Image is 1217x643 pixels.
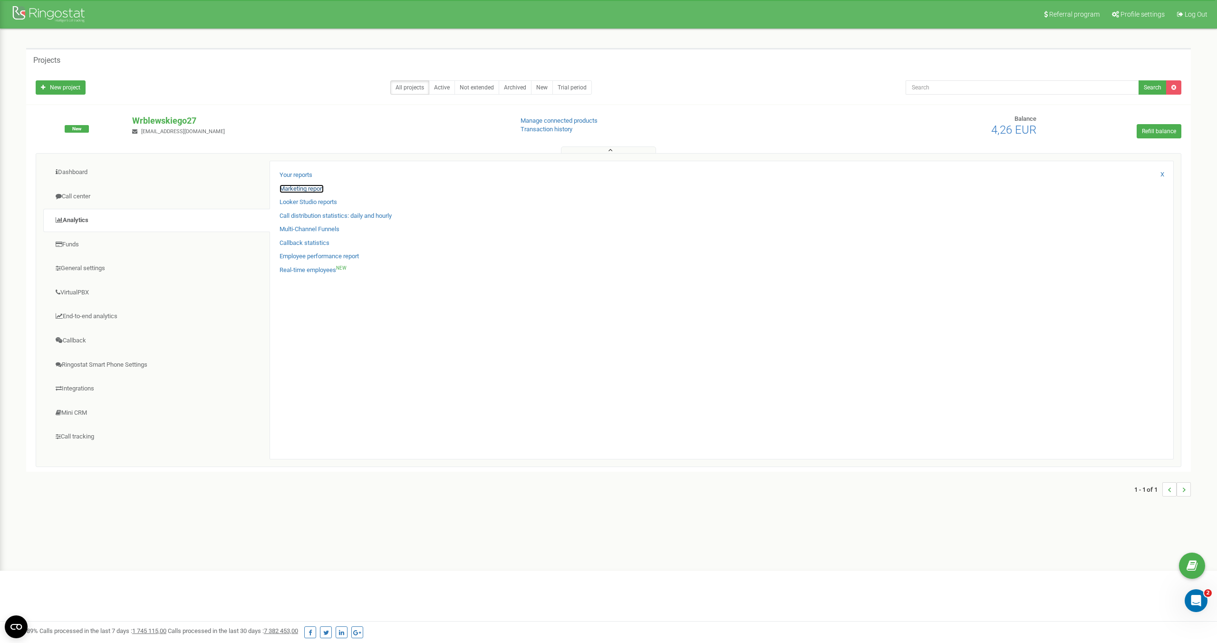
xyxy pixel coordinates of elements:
a: Dashboard [43,161,270,184]
a: New [531,80,553,95]
span: New [65,125,89,133]
span: Balance [1014,115,1036,122]
p: Wrblewskiego27 [132,115,504,127]
a: Employee performance report [280,252,359,261]
a: Real-time employeesNEW [280,266,347,275]
a: Trial period [552,80,592,95]
nav: ... [1134,473,1191,506]
a: General settings [43,257,270,280]
a: Analytics [43,209,270,232]
a: Transaction history [521,126,572,133]
a: Call tracking [43,425,270,448]
a: Looker Studio reports [280,198,337,207]
input: Search [906,80,1139,95]
a: Your reports [280,171,312,180]
a: Funds [43,233,270,256]
a: All projects [390,80,429,95]
a: Callback [43,329,270,352]
a: Call distribution statistics: daily and hourly [280,212,392,221]
a: Mini CRM [43,401,270,425]
a: Multi-Channel Funnels [280,225,339,234]
sup: NEW [336,265,347,271]
a: Refill balance [1137,124,1181,138]
a: Manage connected products [521,117,598,124]
a: Active [429,80,455,95]
h5: Projects [33,56,60,65]
a: Call center [43,185,270,208]
a: Marketing report [280,185,324,194]
a: Integrations [43,377,270,400]
span: 4,26 EUR [991,123,1036,136]
a: Not extended [454,80,499,95]
span: Profile settings [1120,10,1165,18]
a: New project [36,80,86,95]
span: 2 [1204,589,1212,597]
a: X [1160,170,1164,179]
span: [EMAIL_ADDRESS][DOMAIN_NAME] [141,128,225,135]
a: Archived [499,80,531,95]
a: End-to-end analytics [43,305,270,328]
iframe: Intercom live chat [1185,589,1207,612]
a: Callback statistics [280,239,329,248]
span: Log Out [1185,10,1207,18]
span: 1 - 1 of 1 [1134,482,1162,497]
button: Search [1139,80,1167,95]
a: VirtualPBX [43,281,270,304]
button: Open CMP widget [5,615,28,638]
span: Referral program [1049,10,1100,18]
a: Ringostat Smart Phone Settings [43,353,270,377]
